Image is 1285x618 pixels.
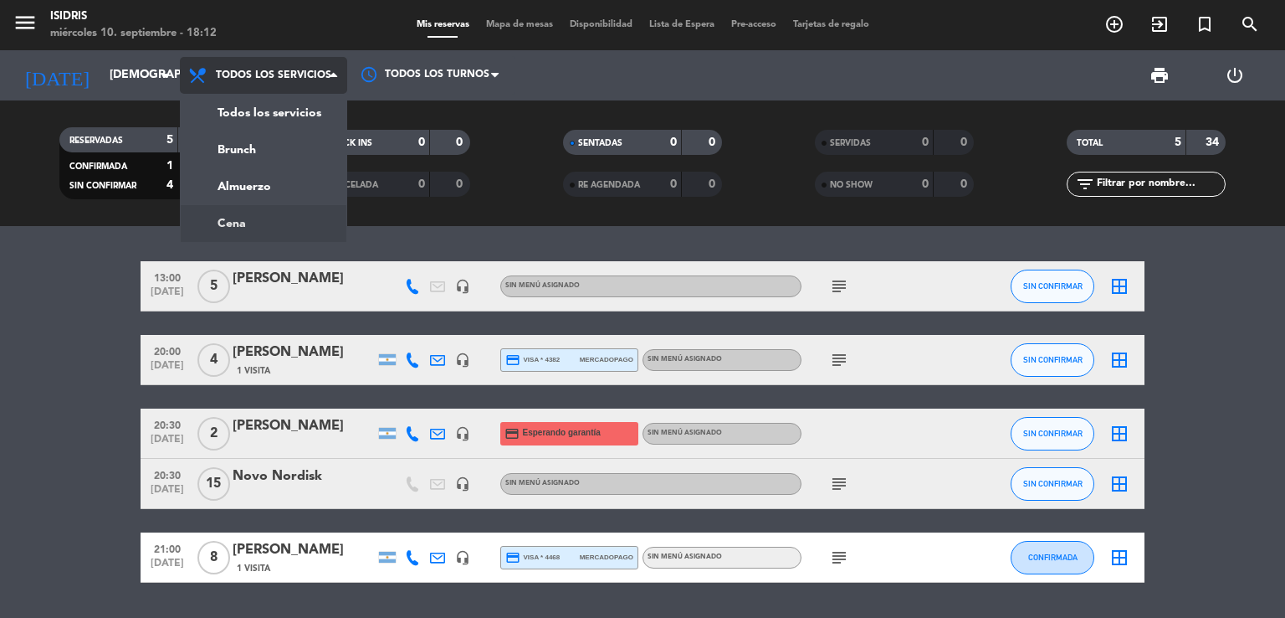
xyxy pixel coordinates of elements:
[960,178,970,190] strong: 0
[960,136,970,148] strong: 0
[1240,14,1260,34] i: search
[578,181,640,189] span: RE AGENDADA
[1011,417,1094,451] button: SIN CONFIRMAR
[146,360,188,379] span: [DATE]
[166,179,173,191] strong: 4
[197,270,230,303] span: 5
[233,539,375,561] div: [PERSON_NAME]
[829,548,849,568] i: subject
[505,353,520,368] i: credit_card
[197,343,230,377] span: 4
[785,20,878,29] span: Tarjetas de regalo
[578,139,622,147] span: SENTADAS
[455,476,470,492] i: headset_mic
[50,8,217,25] div: isidris
[146,434,188,453] span: [DATE]
[648,356,722,363] span: Sin menú asignado
[1011,541,1094,574] button: CONFIRMADA
[237,364,270,378] span: 1 Visita
[455,426,470,441] i: headset_mic
[146,465,188,484] span: 20:30
[709,178,719,190] strong: 0
[181,205,346,242] a: Cena
[233,268,375,290] div: [PERSON_NAME]
[166,134,173,146] strong: 5
[233,415,375,437] div: [PERSON_NAME]
[146,558,188,577] span: [DATE]
[233,466,375,487] div: Novo Nordisk
[146,484,188,503] span: [DATE]
[455,353,470,368] i: headset_mic
[146,341,188,360] span: 20:00
[505,353,560,368] span: visa * 4382
[478,20,561,29] span: Mapa de mesas
[455,550,470,565] i: headset_mic
[1225,65,1245,85] i: power_settings_new
[1023,355,1083,364] span: SIN CONFIRMAR
[197,467,230,501] span: 15
[237,562,270,575] span: 1 Visita
[505,550,520,565] i: credit_card
[1075,174,1095,194] i: filter_list
[69,136,123,145] span: RESERVADAS
[1149,14,1170,34] i: exit_to_app
[648,554,722,560] span: Sin menú asignado
[1023,479,1083,488] span: SIN CONFIRMAR
[197,541,230,574] span: 8
[1109,548,1129,568] i: border_all
[1109,474,1129,494] i: border_all
[505,550,560,565] span: visa * 4468
[456,178,466,190] strong: 0
[13,10,38,35] i: menu
[580,552,633,563] span: mercadopago
[580,354,633,365] span: mercadopago
[418,136,425,148] strong: 0
[1023,429,1083,438] span: SIN CONFIRMAR
[197,417,230,451] span: 2
[181,131,346,168] a: Brunch
[146,267,188,286] span: 13:00
[829,276,849,296] i: subject
[408,20,478,29] span: Mis reservas
[670,178,677,190] strong: 0
[166,160,173,172] strong: 1
[1206,136,1222,148] strong: 34
[1011,467,1094,501] button: SIN CONFIRMAR
[1104,14,1124,34] i: add_circle_outline
[709,136,719,148] strong: 0
[456,136,466,148] strong: 0
[1011,343,1094,377] button: SIN CONFIRMAR
[1109,424,1129,444] i: border_all
[830,139,871,147] span: SERVIDAS
[156,65,176,85] i: arrow_drop_down
[1195,14,1215,34] i: turned_in_not
[830,181,873,189] span: NO SHOW
[829,350,849,370] i: subject
[922,178,929,190] strong: 0
[1011,270,1094,303] button: SIN CONFIRMAR
[829,474,849,494] i: subject
[146,286,188,306] span: [DATE]
[504,426,520,441] i: credit_card
[13,10,38,41] button: menu
[523,426,601,440] span: Esperando garantía
[181,95,346,131] a: Todos los servicios
[418,178,425,190] strong: 0
[1028,553,1078,562] span: CONFIRMADA
[69,162,127,171] span: CONFIRMADA
[13,57,101,94] i: [DATE]
[326,181,378,189] span: CANCELADA
[233,342,375,363] div: [PERSON_NAME]
[69,182,136,190] span: SIN CONFIRMAR
[1175,136,1181,148] strong: 5
[1023,281,1083,291] span: SIN CONFIRMAR
[146,415,188,434] span: 20:30
[505,480,580,487] span: Sin menú asignado
[455,279,470,294] i: headset_mic
[1197,50,1272,100] div: LOG OUT
[146,538,188,558] span: 21:00
[1149,65,1170,85] span: print
[505,282,580,289] span: Sin menú asignado
[561,20,641,29] span: Disponibilidad
[50,25,217,42] div: miércoles 10. septiembre - 18:12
